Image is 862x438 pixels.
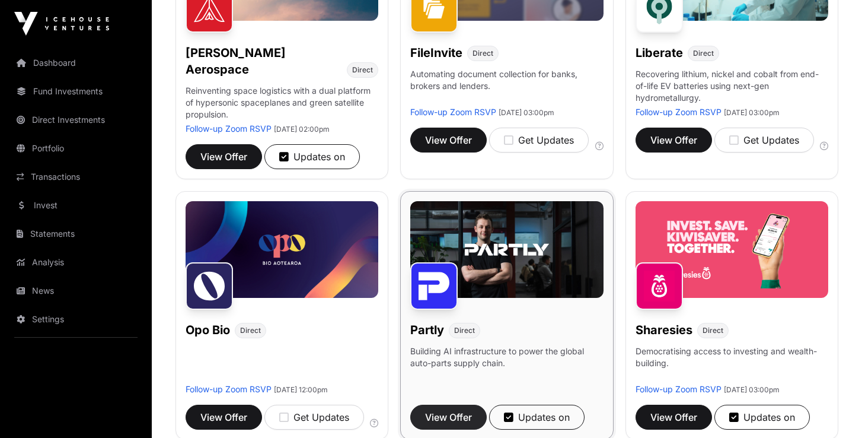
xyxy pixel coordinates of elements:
[9,278,142,304] a: News
[504,133,574,147] div: Get Updates
[650,133,697,147] span: View Offer
[636,405,712,430] button: View Offer
[724,108,780,117] span: [DATE] 03:00pm
[410,68,603,106] p: Automating document collection for banks, brokers and lenders.
[274,125,330,134] span: [DATE] 02:00pm
[240,326,261,335] span: Direct
[264,144,360,169] button: Updates on
[9,78,142,104] a: Fund Investments
[279,150,345,164] div: Updates on
[186,262,233,310] img: Opo Bio
[729,133,799,147] div: Get Updates
[410,201,603,298] img: Partly-Banner.jpg
[186,144,262,169] button: View Offer
[703,326,723,335] span: Direct
[186,45,342,78] h1: [PERSON_NAME] Aerospace
[9,164,142,190] a: Transactions
[714,405,810,430] button: Updates on
[410,128,487,153] button: View Offer
[636,322,692,338] h1: Sharesies
[693,49,714,58] span: Direct
[410,262,458,310] img: Partly
[352,65,373,75] span: Direct
[186,384,272,394] a: Follow-up Zoom RSVP
[472,49,493,58] span: Direct
[636,384,721,394] a: Follow-up Zoom RSVP
[186,322,230,338] h1: Opo Bio
[636,201,828,298] img: Sharesies-Banner.jpg
[499,108,554,117] span: [DATE] 03:00pm
[636,68,828,106] p: Recovering lithium, nickel and cobalt from end-of-life EV batteries using next-gen hydrometallurgy.
[9,306,142,332] a: Settings
[9,221,142,247] a: Statements
[714,128,814,153] button: Get Updates
[9,135,142,161] a: Portfolio
[410,45,462,61] h1: FileInvite
[9,50,142,76] a: Dashboard
[489,405,585,430] button: Updates on
[410,107,496,117] a: Follow-up Zoom RSVP
[410,345,603,383] p: Building AI infrastructure to power the global auto-parts supply chain.
[454,326,475,335] span: Direct
[504,410,570,424] div: Updates on
[9,192,142,218] a: Invest
[636,345,828,383] p: Democratising access to investing and wealth-building.
[425,133,472,147] span: View Offer
[264,405,364,430] button: Get Updates
[636,45,683,61] h1: Liberate
[200,150,247,164] span: View Offer
[200,410,247,424] span: View Offer
[803,381,862,438] iframe: Chat Widget
[724,385,780,394] span: [DATE] 03:00pm
[279,410,349,424] div: Get Updates
[425,410,472,424] span: View Offer
[636,107,721,117] a: Follow-up Zoom RSVP
[9,249,142,275] a: Analysis
[636,262,683,310] img: Sharesies
[650,410,697,424] span: View Offer
[274,385,328,394] span: [DATE] 12:00pm
[186,405,262,430] button: View Offer
[410,405,487,430] button: View Offer
[186,85,378,123] p: Reinventing space logistics with a dual platform of hypersonic spaceplanes and green satellite pr...
[14,12,109,36] img: Icehouse Ventures Logo
[186,201,378,298] img: Opo-Bio-Banner.jpg
[489,128,589,153] button: Get Updates
[410,322,444,338] h1: Partly
[636,128,712,153] button: View Offer
[729,410,795,424] div: Updates on
[9,107,142,133] a: Direct Investments
[186,123,272,134] a: Follow-up Zoom RSVP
